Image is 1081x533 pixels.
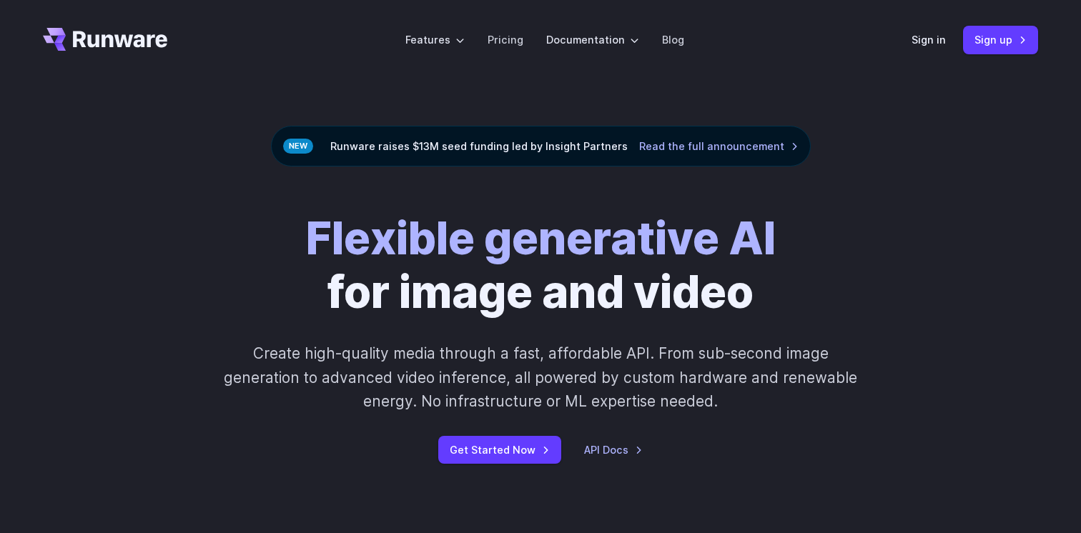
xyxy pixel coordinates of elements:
a: Get Started Now [438,436,561,464]
a: Read the full announcement [639,138,799,154]
strong: Flexible generative AI [306,211,776,265]
label: Features [405,31,465,48]
h1: for image and video [306,212,776,319]
a: Pricing [488,31,523,48]
a: Go to / [43,28,167,51]
a: Sign up [963,26,1038,54]
a: API Docs [584,442,643,458]
p: Create high-quality media through a fast, affordable API. From sub-second image generation to adv... [222,342,859,413]
a: Sign in [912,31,946,48]
a: Blog [662,31,684,48]
div: Runware raises $13M seed funding led by Insight Partners [271,126,811,166]
label: Documentation [546,31,639,48]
